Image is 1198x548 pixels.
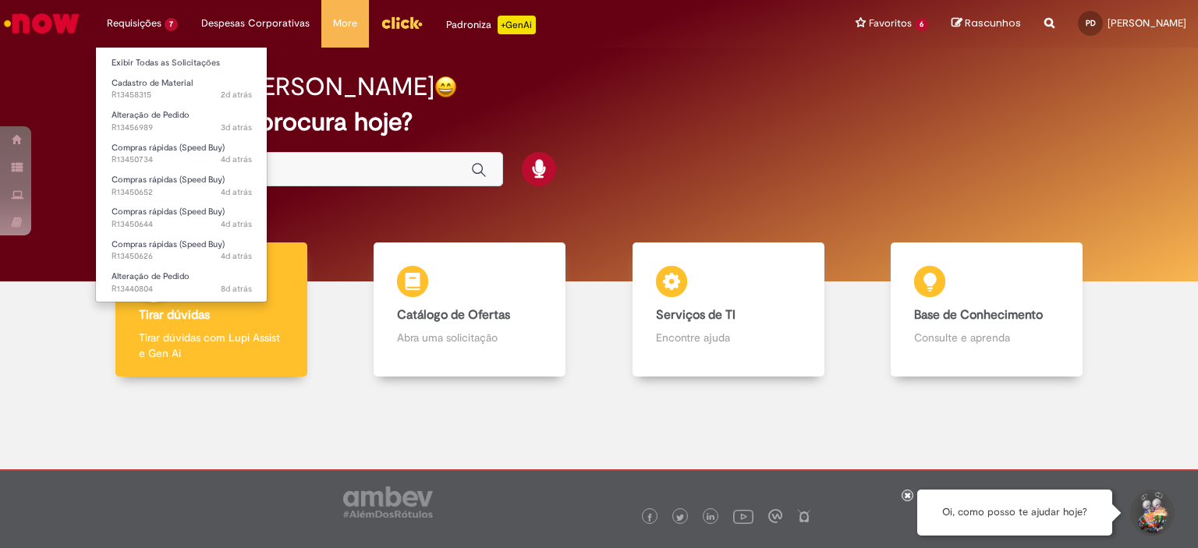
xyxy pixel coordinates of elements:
[341,242,600,377] a: Catálogo de Ofertas Abra uma solicitação
[139,330,284,361] p: Tirar dúvidas com Lupi Assist e Gen Ai
[82,242,341,377] a: Tirar dúvidas Tirar dúvidas com Lupi Assist e Gen Ai
[914,307,1043,323] b: Base de Conhecimento
[221,283,252,295] span: 8d atrás
[112,154,252,166] span: R13450734
[221,250,252,262] time: 27/08/2025 07:39:52
[858,242,1117,377] a: Base de Conhecimento Consulte e aprenda
[112,250,252,263] span: R13450626
[221,154,252,165] span: 4d atrás
[112,109,190,121] span: Alteração de Pedido
[397,330,542,345] p: Abra uma solicitação
[112,239,225,250] span: Compras rápidas (Speed Buy)
[112,174,225,186] span: Compras rápidas (Speed Buy)
[221,122,252,133] time: 28/08/2025 11:07:47
[676,514,684,521] img: logo_footer_twitter.png
[112,270,190,282] span: Alteração de Pedido
[917,490,1112,536] div: Oi, como posso te ajudar hoje?
[221,218,252,230] time: 27/08/2025 07:52:26
[768,509,782,523] img: logo_footer_workplace.png
[221,154,252,165] time: 27/08/2025 08:29:49
[797,509,811,523] img: logo_footer_naosei.png
[221,89,252,101] time: 28/08/2025 14:38:44
[95,47,268,302] ul: Requisições
[446,16,536,34] div: Padroniza
[914,330,1059,345] p: Consulte e aprenda
[343,486,433,518] img: logo_footer_ambev_rotulo_gray.png
[119,73,434,101] h2: Boa tarde, [PERSON_NAME]
[221,186,252,198] span: 4d atrás
[112,218,252,231] span: R13450644
[165,18,178,31] span: 7
[707,513,714,522] img: logo_footer_linkedin.png
[869,16,912,31] span: Favoritos
[112,122,252,134] span: R13456989
[112,283,252,295] span: R13440804
[96,75,268,104] a: Aberto R13458315 : Cadastro de Material
[96,268,268,297] a: Aberto R13440804 : Alteração de Pedido
[112,186,252,199] span: R13450652
[96,140,268,168] a: Aberto R13450734 : Compras rápidas (Speed Buy)
[599,242,858,377] a: Serviços de TI Encontre ajuda
[107,16,161,31] span: Requisições
[733,506,753,526] img: logo_footer_youtube.png
[112,77,193,89] span: Cadastro de Material
[221,89,252,101] span: 2d atrás
[965,16,1021,30] span: Rascunhos
[221,186,252,198] time: 27/08/2025 08:00:02
[112,142,225,154] span: Compras rápidas (Speed Buy)
[119,108,1080,136] h2: O que você procura hoje?
[333,16,357,31] span: More
[201,16,310,31] span: Despesas Corporativas
[952,16,1021,31] a: Rascunhos
[915,18,928,31] span: 6
[656,307,735,323] b: Serviços de TI
[646,514,654,521] img: logo_footer_facebook.png
[1086,18,1096,28] span: PD
[656,330,801,345] p: Encontre ajuda
[221,250,252,262] span: 4d atrás
[139,307,210,323] b: Tirar dúvidas
[1108,16,1186,30] span: [PERSON_NAME]
[112,89,252,101] span: R13458315
[434,76,457,98] img: happy-face.png
[221,218,252,230] span: 4d atrás
[498,16,536,34] p: +GenAi
[96,171,268,200] a: Aberto R13450652 : Compras rápidas (Speed Buy)
[397,307,510,323] b: Catálogo de Ofertas
[221,122,252,133] span: 3d atrás
[381,11,423,34] img: click_logo_yellow_360x200.png
[96,203,268,232] a: Aberto R13450644 : Compras rápidas (Speed Buy)
[96,236,268,265] a: Aberto R13450626 : Compras rápidas (Speed Buy)
[96,107,268,136] a: Aberto R13456989 : Alteração de Pedido
[221,283,252,295] time: 22/08/2025 16:26:01
[2,8,82,39] img: ServiceNow
[1128,490,1175,536] button: Iniciar Conversa de Suporte
[112,206,225,217] span: Compras rápidas (Speed Buy)
[96,55,268,72] a: Exibir Todas as Solicitações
